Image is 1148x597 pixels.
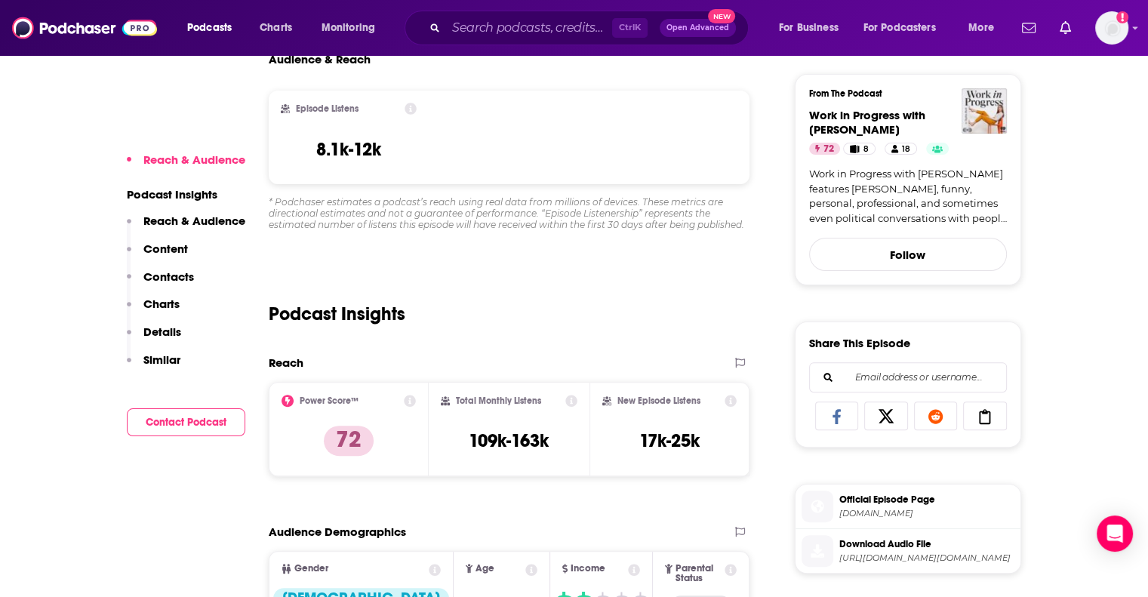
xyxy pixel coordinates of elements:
[854,16,958,40] button: open menu
[779,17,839,38] span: For Business
[250,16,301,40] a: Charts
[269,303,405,325] h2: Podcast Insights
[296,103,359,114] h2: Episode Listens
[143,269,194,284] p: Contacts
[419,11,763,45] div: Search podcasts, credits, & more...
[666,24,729,32] span: Open Advanced
[127,269,194,297] button: Contacts
[127,297,180,325] button: Charts
[839,493,1014,506] span: Official Episode Page
[1116,11,1128,23] svg: Add a profile image
[476,564,494,574] span: Age
[809,108,925,137] span: Work in Progress with [PERSON_NAME]
[660,19,736,37] button: Open AdvancedNew
[902,142,910,157] span: 18
[802,535,1014,567] a: Download Audio File[URL][DOMAIN_NAME][DOMAIN_NAME]
[456,395,541,406] h2: Total Monthly Listens
[864,402,908,430] a: Share on X/Twitter
[839,552,1014,564] span: https://podtrac.com/pts/redirect.mp3/traffic.omny.fm/d/clips/e73c998e-6e60-432f-8610-ae210140c5b1...
[143,214,245,228] p: Reach & Audience
[322,17,375,38] span: Monitoring
[809,238,1007,271] button: Follow
[809,108,925,137] a: Work in Progress with Sophia Bush
[863,142,869,157] span: 8
[269,355,303,370] h2: Reach
[839,537,1014,551] span: Download Audio File
[294,564,328,574] span: Gender
[809,143,840,155] a: 72
[612,18,648,38] span: Ctrl K
[127,152,245,180] button: Reach & Audience
[446,16,612,40] input: Search podcasts, credits, & more...
[324,426,374,456] p: 72
[839,508,1014,519] span: omny.fm
[1016,15,1042,41] a: Show notifications dropdown
[269,525,406,539] h2: Audience Demographics
[127,187,245,202] p: Podcast Insights
[1097,515,1133,552] div: Open Intercom Messenger
[822,363,994,392] input: Email address or username...
[177,16,251,40] button: open menu
[260,17,292,38] span: Charts
[571,564,605,574] span: Income
[127,325,181,352] button: Details
[962,88,1007,134] img: Work in Progress with Sophia Bush
[768,16,857,40] button: open menu
[127,214,245,242] button: Reach & Audience
[269,52,371,66] h3: Audience & Reach
[815,402,859,430] a: Share on Facebook
[316,138,381,161] h3: 8.1k-12k
[143,242,188,256] p: Content
[863,17,936,38] span: For Podcasters
[708,9,735,23] span: New
[809,362,1007,392] div: Search followers
[469,429,549,452] h3: 109k-163k
[12,14,157,42] img: Podchaser - Follow, Share and Rate Podcasts
[269,196,750,230] div: * Podchaser estimates a podcast’s reach using real data from millions of devices. These metrics a...
[143,325,181,339] p: Details
[617,395,700,406] h2: New Episode Listens
[843,143,875,155] a: 8
[885,143,917,155] a: 18
[676,564,722,583] span: Parental Status
[1054,15,1077,41] a: Show notifications dropdown
[143,297,180,311] p: Charts
[1095,11,1128,45] button: Show profile menu
[187,17,232,38] span: Podcasts
[809,336,910,350] h3: Share This Episode
[300,395,359,406] h2: Power Score™
[958,16,1013,40] button: open menu
[914,402,958,430] a: Share on Reddit
[143,352,180,367] p: Similar
[968,17,994,38] span: More
[802,491,1014,522] a: Official Episode Page[DOMAIN_NAME]
[1095,11,1128,45] img: User Profile
[963,402,1007,430] a: Copy Link
[809,88,995,99] h3: From The Podcast
[127,408,245,436] button: Contact Podcast
[809,167,1007,226] a: Work in Progress with [PERSON_NAME] features [PERSON_NAME], funny, personal, professional, and so...
[127,352,180,380] button: Similar
[127,242,188,269] button: Content
[639,429,700,452] h3: 17k-25k
[1095,11,1128,45] span: Logged in as jenniferbrunn_dk
[823,142,834,157] span: 72
[311,16,395,40] button: open menu
[143,152,245,167] p: Reach & Audience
